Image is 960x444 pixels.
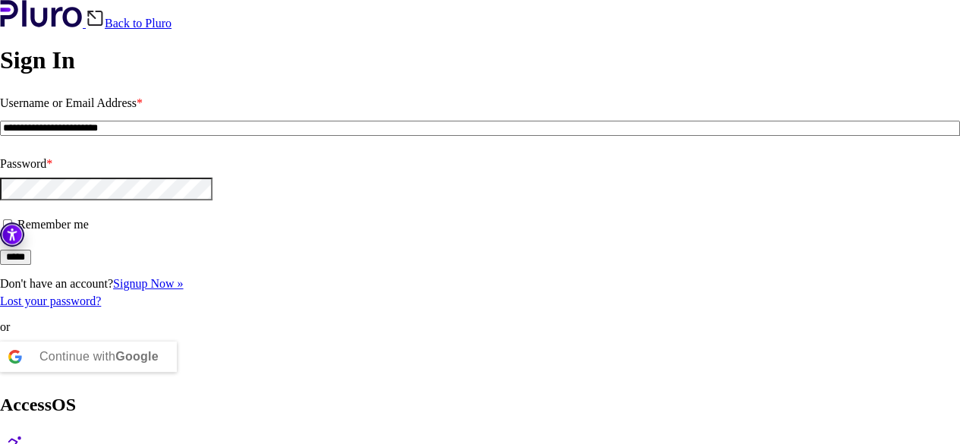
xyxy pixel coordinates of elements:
b: Google [115,350,159,363]
div: Continue with [39,342,159,372]
input: Remember me [3,219,12,228]
img: Back icon [86,9,105,27]
a: Signup Now » [113,277,183,290]
a: Back to Pluro [86,17,172,30]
